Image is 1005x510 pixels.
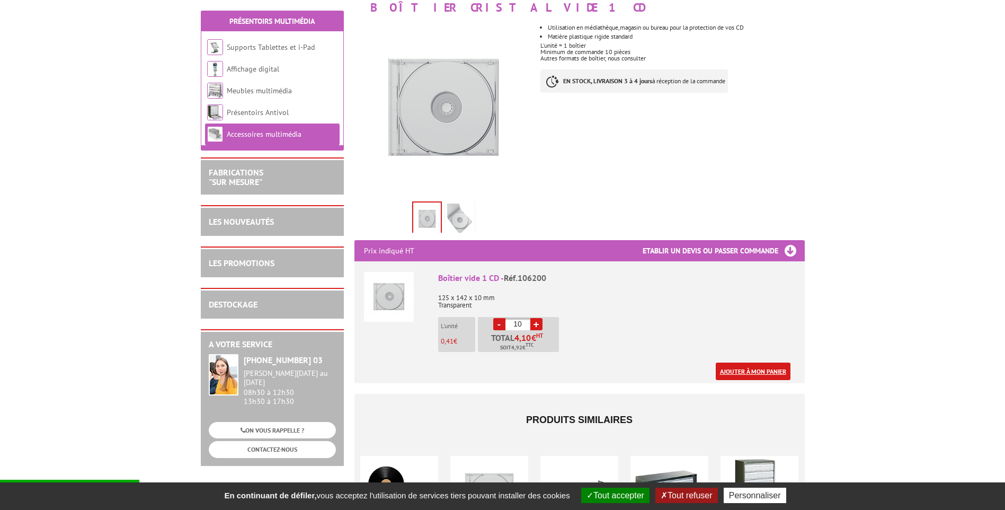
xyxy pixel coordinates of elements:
[209,340,336,349] h2: A votre service
[581,488,650,503] button: Tout accepter
[413,203,441,235] img: 106200_boitier_cd_cristal.jpg
[441,322,475,330] p: L'unité
[364,272,414,322] img: Boîtier vide 1 CD
[536,332,543,339] sup: HT
[207,104,223,120] img: Présentoirs Antivol
[227,129,301,139] a: Accessoires multimédia
[481,333,559,352] p: Total
[207,61,223,77] img: Affichage digital
[207,83,223,99] img: Meubles multimédia
[209,258,274,268] a: LES PROMOTIONS
[227,108,289,117] a: Présentoirs Antivol
[224,491,316,500] strong: En continuant de défiler,
[354,19,533,198] img: 106200_boitier_cd_cristal.jpg
[511,344,522,352] span: 4,92
[209,167,263,187] a: FABRICATIONS"Sur Mesure"
[643,240,805,261] h3: Etablir un devis ou passer commande
[530,318,542,330] a: +
[209,354,238,395] img: widget-service.jpg
[447,204,473,236] img: 106200_boitier_cd_cristal_ouvert.jpg
[244,369,336,387] div: [PERSON_NAME][DATE] au [DATE]
[548,24,804,31] li: Utilisation en médiathèque,magasin ou bureau pour la protection de vos CD
[563,77,652,85] strong: EN STOCK, LIVRAISON 3 à 4 jours
[209,441,336,458] a: CONTACTEZ-NOUS
[514,333,531,342] span: 4,10
[227,86,292,95] a: Meubles multimédia
[209,422,336,438] a: ON VOUS RAPPELLE ?
[540,69,728,93] p: à réception de la commande
[504,272,546,283] span: Réf.106200
[531,333,536,342] span: €
[441,338,475,345] p: €
[438,287,795,309] p: 125 x 142 x 10 mm Transparent
[438,272,795,284] div: Boîtier vide 1 CD -
[441,337,453,346] span: 0,41
[364,240,414,261] p: Prix indiqué HT
[526,415,633,425] span: Produits similaires
[716,363,790,380] a: Ajouter à mon panier
[209,216,274,227] a: LES NOUVEAUTÉS
[244,369,336,406] div: 08h30 à 12h30 13h30 à 17h30
[244,355,323,365] strong: [PHONE_NUMBER] 03
[724,488,786,503] button: Personnaliser (fenêtre modale)
[227,42,315,52] a: Supports Tablettes et i-Pad
[207,39,223,55] img: Supports Tablettes et i-Pad
[227,64,279,74] a: Affichage digital
[500,344,533,352] span: Soit €
[540,14,812,103] div: L'unité = 1 boîtier Minimum de commande 10 pièces Autres formats de boîtier, nous consulter
[548,33,804,40] li: Matière plastique rigide standard
[655,488,717,503] button: Tout refuser
[526,342,533,348] sup: TTC
[207,126,223,142] img: Accessoires multimédia
[219,491,575,500] span: vous acceptez l'utilisation de services tiers pouvant installer des cookies
[493,318,505,330] a: -
[209,299,257,310] a: DESTOCKAGE
[229,16,315,26] a: Présentoirs Multimédia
